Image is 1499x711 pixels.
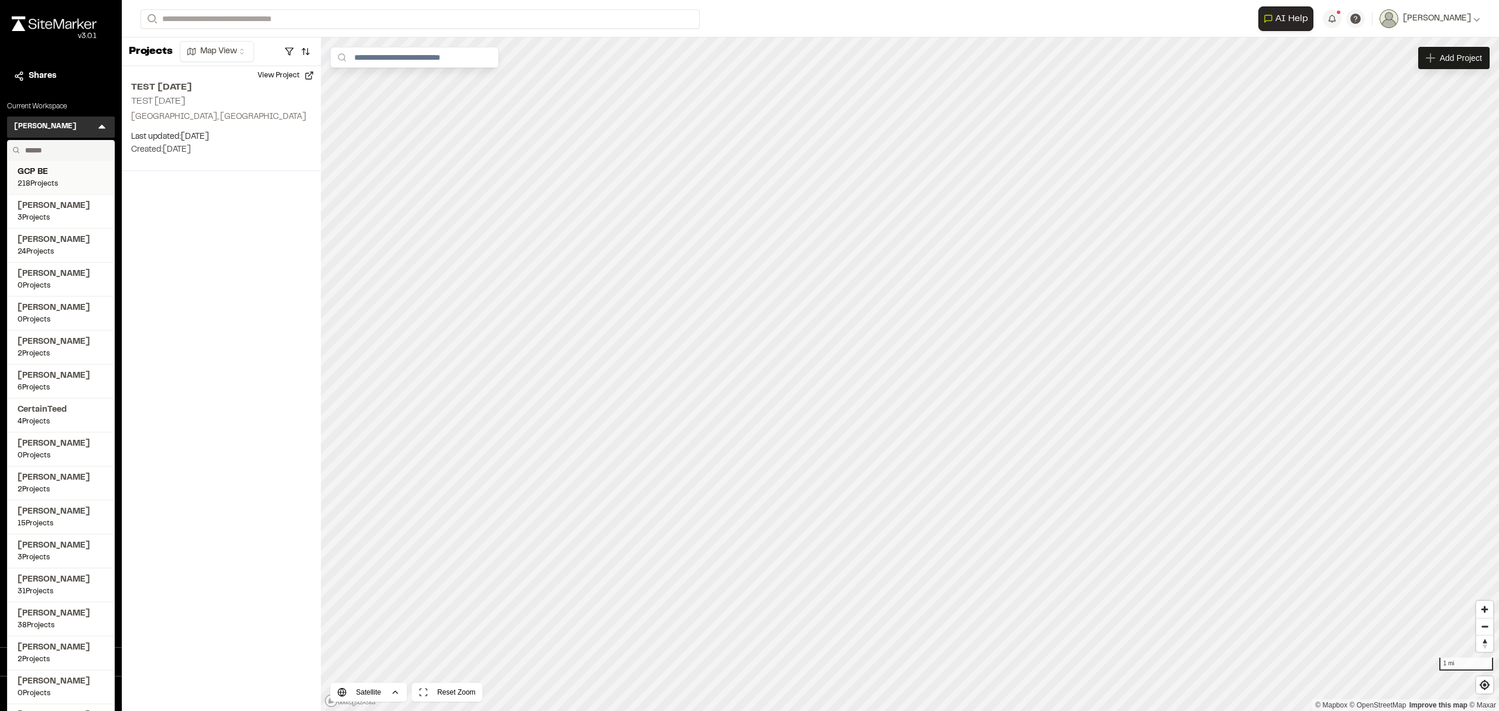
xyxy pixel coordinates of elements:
[18,505,104,518] span: [PERSON_NAME]
[18,268,104,291] a: [PERSON_NAME]0Projects
[18,200,104,213] span: [PERSON_NAME]
[18,471,104,484] span: [PERSON_NAME]
[1469,701,1496,709] a: Maxar
[12,16,97,31] img: rebrand.png
[18,336,104,359] a: [PERSON_NAME]2Projects
[18,179,104,189] span: 218 Projects
[18,336,104,348] span: [PERSON_NAME]
[1439,658,1493,671] div: 1 mi
[18,166,104,189] a: GCP BE218Projects
[131,143,312,156] p: Created: [DATE]
[1315,701,1347,709] a: Mapbox
[18,213,104,223] span: 3 Projects
[1258,6,1313,31] button: Open AI Assistant
[18,370,104,382] span: [PERSON_NAME]
[18,586,104,597] span: 31 Projects
[18,688,104,699] span: 0 Projects
[1440,52,1482,64] span: Add Project
[131,97,185,105] h2: TEST [DATE]
[18,200,104,223] a: [PERSON_NAME]3Projects
[18,607,104,631] a: [PERSON_NAME]38Projects
[1476,601,1493,618] button: Zoom in
[18,234,104,257] a: [PERSON_NAME]24Projects
[1476,676,1493,693] button: Find my location
[18,302,104,325] a: [PERSON_NAME]0Projects
[1476,618,1493,635] button: Zoom out
[18,450,104,461] span: 0 Projects
[18,607,104,620] span: [PERSON_NAME]
[18,641,104,654] span: [PERSON_NAME]
[18,552,104,563] span: 3 Projects
[18,234,104,247] span: [PERSON_NAME]
[18,539,104,563] a: [PERSON_NAME]3Projects
[18,573,104,586] span: [PERSON_NAME]
[29,70,56,83] span: Shares
[18,370,104,393] a: [PERSON_NAME]6Projects
[412,683,482,702] button: Reset Zoom
[1403,12,1471,25] span: [PERSON_NAME]
[18,437,104,450] span: [PERSON_NAME]
[131,111,312,124] p: [GEOGRAPHIC_DATA], [GEOGRAPHIC_DATA]
[18,348,104,359] span: 2 Projects
[12,31,97,42] div: Oh geez...please don't...
[18,302,104,315] span: [PERSON_NAME]
[18,484,104,495] span: 2 Projects
[18,654,104,665] span: 2 Projects
[18,471,104,495] a: [PERSON_NAME]2Projects
[14,70,108,83] a: Shares
[1380,9,1480,28] button: [PERSON_NAME]
[18,437,104,461] a: [PERSON_NAME]0Projects
[1275,12,1308,26] span: AI Help
[141,9,162,29] button: Search
[1409,701,1467,709] a: Map feedback
[1476,635,1493,652] button: Reset bearing to north
[131,131,312,143] p: Last updated: [DATE]
[18,539,104,552] span: [PERSON_NAME]
[18,382,104,393] span: 6 Projects
[18,404,104,427] a: CertainTeed4Projects
[129,44,173,60] p: Projects
[18,404,104,416] span: CertainTeed
[330,683,407,702] button: Satellite
[18,268,104,281] span: [PERSON_NAME]
[18,281,104,291] span: 0 Projects
[1380,9,1398,28] img: User
[18,641,104,665] a: [PERSON_NAME]2Projects
[251,66,321,85] button: View Project
[321,37,1499,711] canvas: Map
[324,694,376,707] a: Mapbox logo
[1258,6,1318,31] div: Open AI Assistant
[18,620,104,631] span: 38 Projects
[1350,701,1406,709] a: OpenStreetMap
[18,247,104,257] span: 24 Projects
[18,675,104,688] span: [PERSON_NAME]
[18,675,104,699] a: [PERSON_NAME]0Projects
[131,80,312,94] h2: TEST [DATE]
[7,101,115,112] p: Current Workspace
[18,166,104,179] span: GCP BE
[18,416,104,427] span: 4 Projects
[18,315,104,325] span: 0 Projects
[14,121,77,133] h3: [PERSON_NAME]
[18,505,104,529] a: [PERSON_NAME]15Projects
[18,573,104,597] a: [PERSON_NAME]31Projects
[18,518,104,529] span: 15 Projects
